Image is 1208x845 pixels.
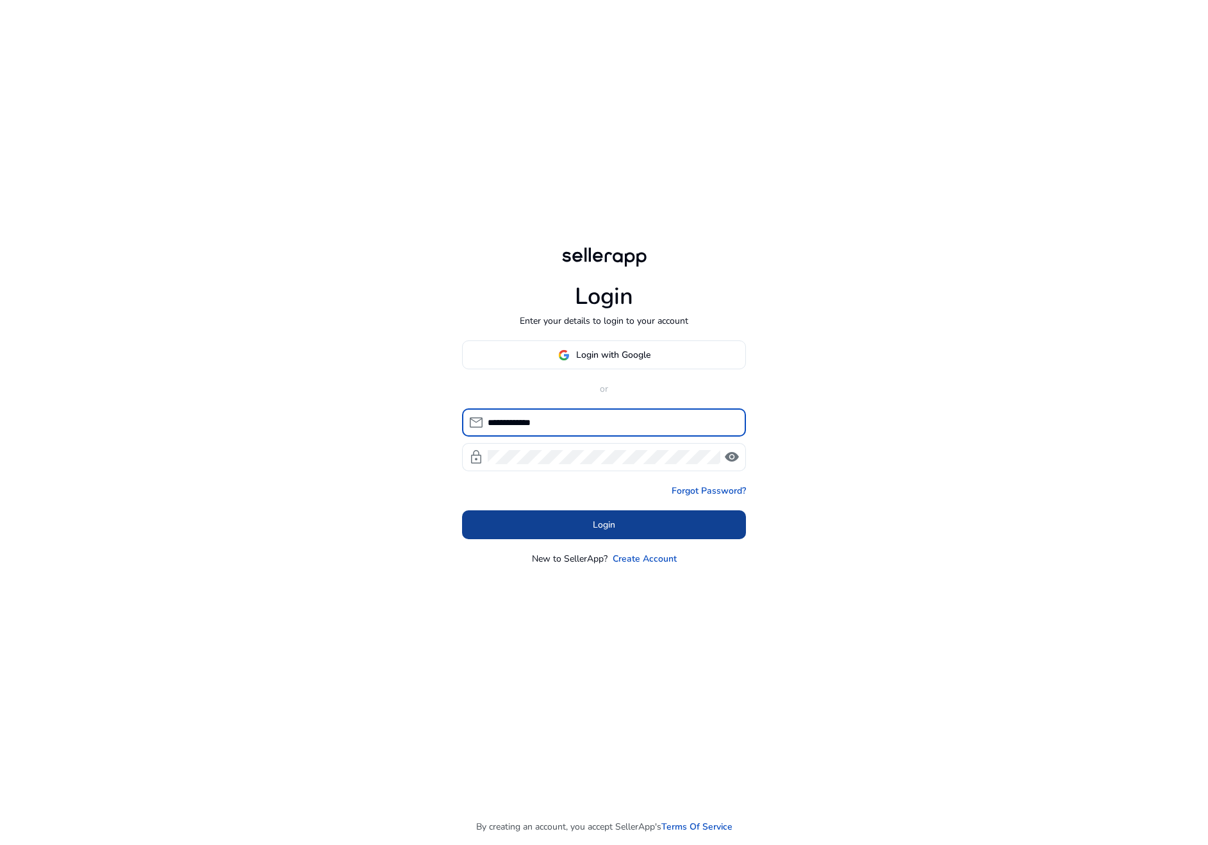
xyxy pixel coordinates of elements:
[576,348,650,362] span: Login with Google
[593,518,615,531] span: Login
[468,449,484,465] span: lock
[462,510,746,539] button: Login
[520,314,688,328] p: Enter your details to login to your account
[613,552,677,565] a: Create Account
[532,552,608,565] p: New to SellerApp?
[462,340,746,369] button: Login with Google
[661,820,732,833] a: Terms Of Service
[672,484,746,498] a: Forgot Password?
[462,382,746,396] p: or
[575,283,633,310] h1: Login
[468,415,484,430] span: mail
[558,349,570,361] img: google-logo.svg
[724,449,740,465] span: visibility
